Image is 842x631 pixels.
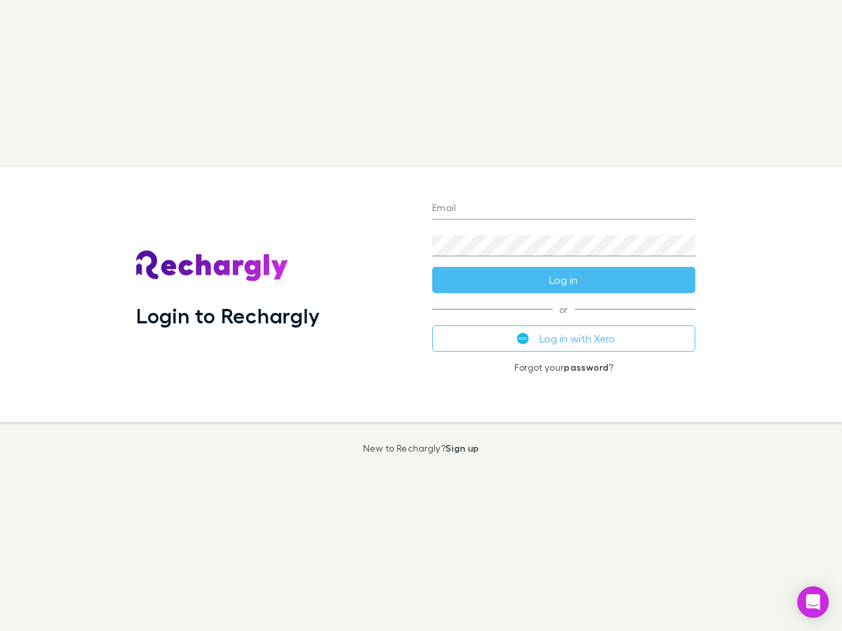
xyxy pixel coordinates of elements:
p: Forgot your ? [432,362,695,373]
a: Sign up [445,442,479,454]
a: password [564,362,608,373]
button: Log in [432,267,695,293]
img: Rechargly's Logo [136,250,289,282]
span: or [432,309,695,310]
h1: Login to Rechargly [136,303,320,328]
button: Log in with Xero [432,325,695,352]
p: New to Rechargly? [363,443,480,454]
img: Xero's logo [517,333,529,344]
div: Open Intercom Messenger [797,586,829,618]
